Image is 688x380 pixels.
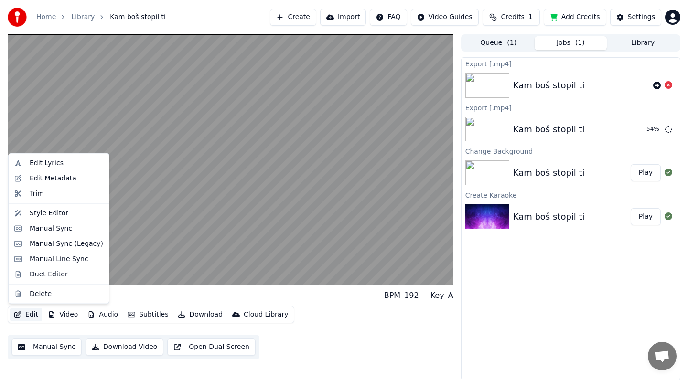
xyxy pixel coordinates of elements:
div: Change Background [462,145,680,157]
a: Open chat [648,342,677,370]
div: Duet Editor [30,269,68,279]
button: Jobs [535,36,607,50]
button: Settings [610,9,661,26]
div: Settings [628,12,655,22]
div: 54 % [646,126,661,133]
button: Credits1 [483,9,540,26]
div: Delete [30,289,52,298]
button: Import [320,9,366,26]
div: Key [430,290,444,301]
div: Kam boš stopil ti [513,166,585,179]
button: Play [631,208,661,225]
button: Download Video [86,338,163,356]
button: Queue [462,36,535,50]
button: Video [44,308,82,321]
div: Style Editor [30,208,68,218]
div: Edit Metadata [30,173,76,183]
div: Kam boš stopil ti [8,289,87,302]
a: Home [36,12,56,22]
button: Open Dual Screen [167,338,256,356]
div: Export [.mp4] [462,102,680,113]
div: Edit Lyrics [30,158,64,168]
div: Kam boš stopil ti [513,79,585,92]
button: Library [607,36,679,50]
div: 192 [404,290,419,301]
span: ( 1 ) [575,38,585,48]
div: Trim [30,189,44,198]
button: Edit [10,308,42,321]
button: Video Guides [411,9,479,26]
button: Manual Sync [11,338,82,356]
button: Audio [84,308,122,321]
button: Add Credits [544,9,606,26]
div: Export [.mp4] [462,58,680,69]
nav: breadcrumb [36,12,166,22]
div: Kam boš stopil ti [513,210,585,223]
div: Manual Line Sync [30,254,88,264]
button: Subtitles [124,308,172,321]
div: Manual Sync (Legacy) [30,239,103,248]
button: Play [631,164,661,181]
div: Create Karaoke [462,189,680,201]
div: Kam boš stopil ti [513,123,585,136]
button: FAQ [370,9,407,26]
div: Cloud Library [244,310,288,319]
button: Create [270,9,316,26]
img: youka [8,8,27,27]
div: A [448,290,453,301]
div: BPM [384,290,400,301]
span: 1 [528,12,533,22]
a: Library [71,12,95,22]
span: Credits [501,12,524,22]
div: Manual Sync [30,223,72,233]
span: Kam boš stopil ti [110,12,166,22]
button: Download [174,308,226,321]
span: ( 1 ) [507,38,516,48]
